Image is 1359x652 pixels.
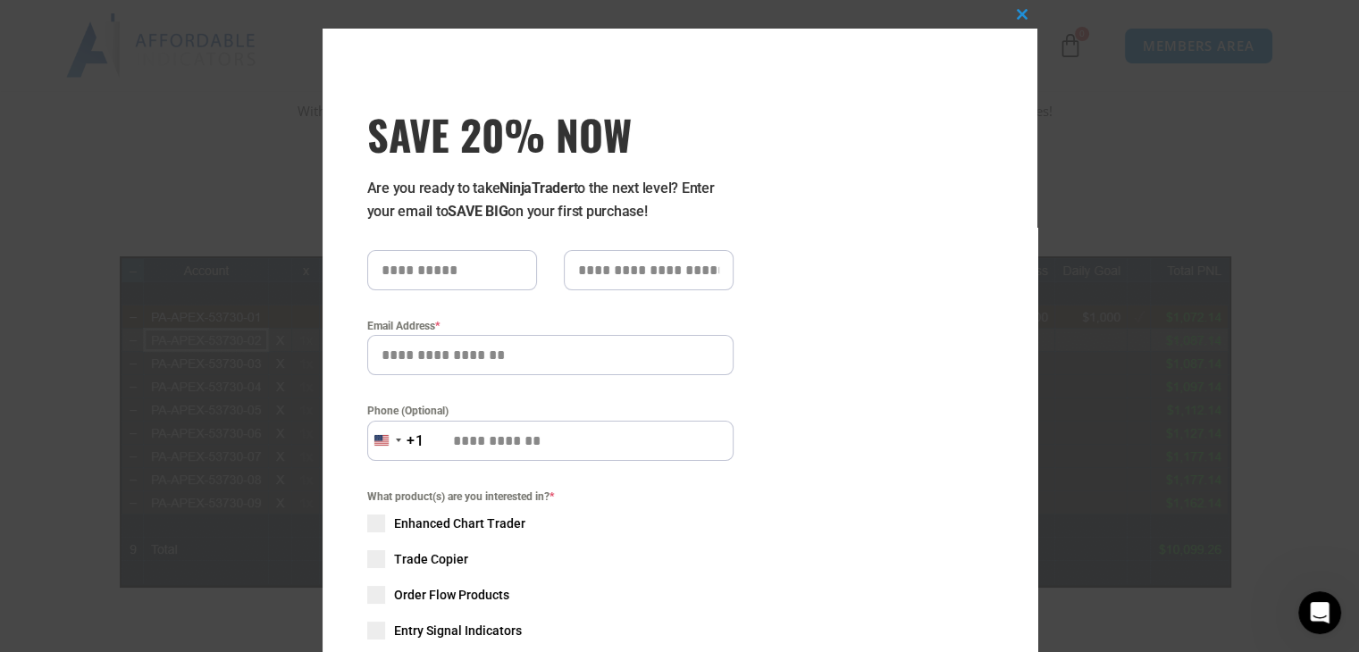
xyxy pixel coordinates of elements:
[367,550,734,568] label: Trade Copier
[367,622,734,639] label: Entry Signal Indicators
[394,550,468,568] span: Trade Copier
[394,586,509,604] span: Order Flow Products
[448,203,508,220] strong: SAVE BIG
[394,514,525,532] span: Enhanced Chart Trader
[499,180,573,196] strong: NinjaTrader
[394,622,522,639] span: Entry Signal Indicators
[367,177,734,223] p: Are you ready to take to the next level? Enter your email to on your first purchase!
[367,586,734,604] label: Order Flow Products
[367,109,734,159] span: SAVE 20% NOW
[1298,591,1341,634] iframe: Intercom live chat
[367,317,734,335] label: Email Address
[407,430,424,453] div: +1
[367,421,424,461] button: Selected country
[367,402,734,420] label: Phone (Optional)
[367,488,734,506] span: What product(s) are you interested in?
[367,514,734,532] label: Enhanced Chart Trader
